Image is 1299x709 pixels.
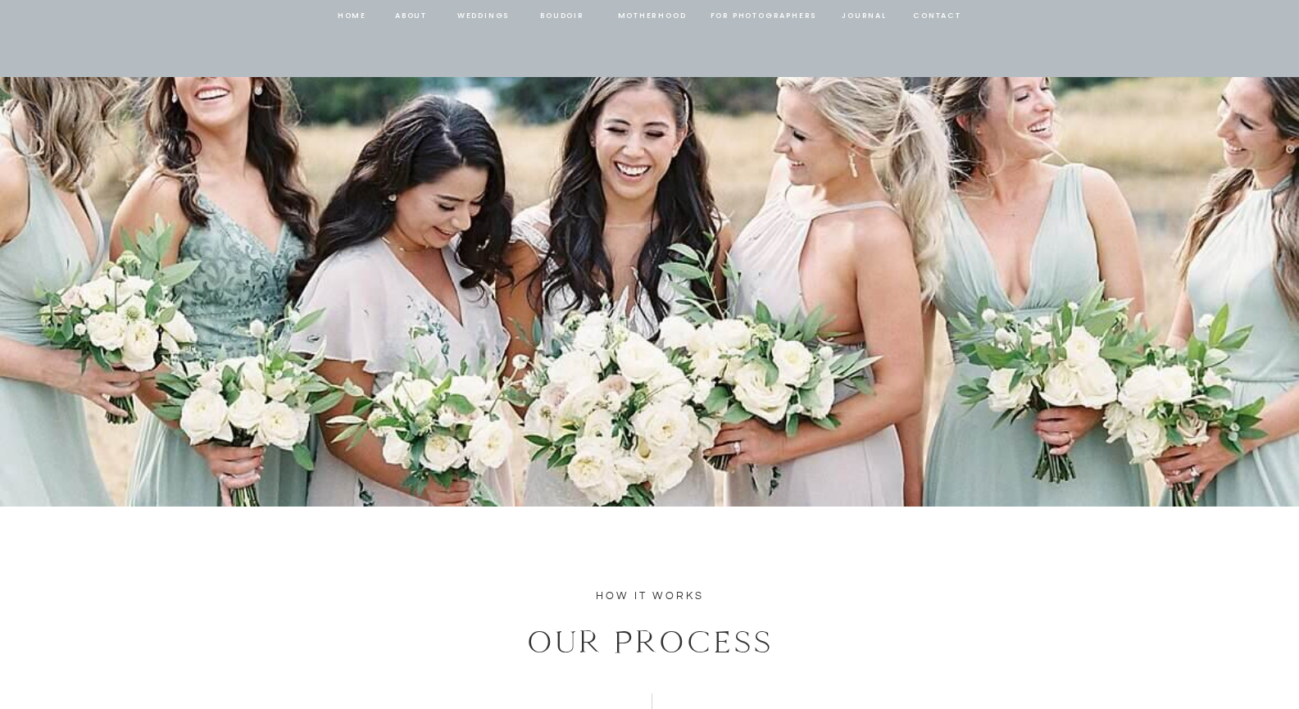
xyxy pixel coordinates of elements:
[456,9,511,24] a: Weddings
[394,9,429,24] a: about
[510,620,791,669] h2: OUR PROCESS
[576,587,724,605] p: HOW IT WORKS
[839,9,890,24] a: journal
[337,9,368,24] a: home
[618,9,686,24] a: Motherhood
[911,9,964,24] a: contact
[711,9,817,24] a: for photographers
[539,9,586,24] a: BOUDOIR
